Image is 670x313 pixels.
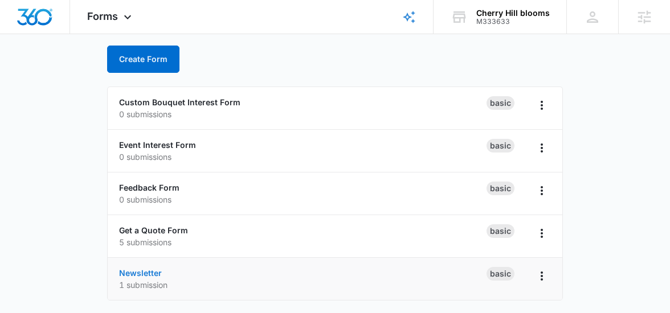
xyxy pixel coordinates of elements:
div: Domain Overview [43,67,102,75]
a: Newsletter [119,268,162,278]
button: Overflow Menu [533,224,551,242]
img: tab_domain_overview_orange.svg [31,66,40,75]
span: Forms [87,10,118,22]
button: Overflow Menu [533,267,551,285]
button: Overflow Menu [533,182,551,200]
img: logo_orange.svg [18,18,27,27]
a: Feedback Form [119,183,179,192]
button: Overflow Menu [533,139,551,157]
div: Basic [487,224,514,238]
div: Keywords by Traffic [126,67,192,75]
div: account id [476,18,550,26]
div: Basic [487,182,514,195]
button: Create Form [107,46,179,73]
img: tab_keywords_by_traffic_grey.svg [113,66,122,75]
div: Basic [487,96,514,110]
button: Overflow Menu [533,96,551,114]
div: account name [476,9,550,18]
a: Custom Bouquet Interest Form [119,97,240,107]
a: Event Interest Form [119,140,196,150]
div: Basic [487,267,514,281]
img: website_grey.svg [18,30,27,39]
p: 1 submission [119,279,487,291]
p: 0 submissions [119,108,487,120]
div: v 4.0.25 [32,18,56,27]
div: Basic [487,139,514,153]
p: 0 submissions [119,193,487,205]
div: Domain: [DOMAIN_NAME] [30,30,125,39]
a: Get a Quote Form [119,225,188,235]
p: 5 submissions [119,236,487,248]
p: 0 submissions [119,151,487,163]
